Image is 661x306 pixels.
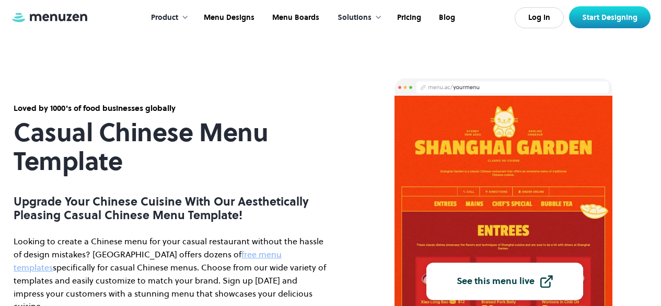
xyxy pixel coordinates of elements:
a: Log In [515,7,564,28]
div: See this menu live [457,277,535,286]
div: Product [151,12,178,24]
p: Upgrade Your Chinese Cuisine With Our Aesthetically Pleasing Casual Chinese Menu Template! [14,195,327,222]
h1: Casual Chinese Menu Template [14,118,327,176]
a: free menu templates [14,248,282,273]
a: Menu Designs [194,2,262,34]
a: Blog [429,2,463,34]
div: Product [141,2,194,34]
div: Solutions [327,2,387,34]
a: Pricing [387,2,429,34]
a: See this menu live [426,263,583,300]
a: Start Designing [569,6,651,28]
a: Menu Boards [262,2,327,34]
div: Loved by 1000's of food businesses globally [14,103,327,114]
div: Solutions [338,12,372,24]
